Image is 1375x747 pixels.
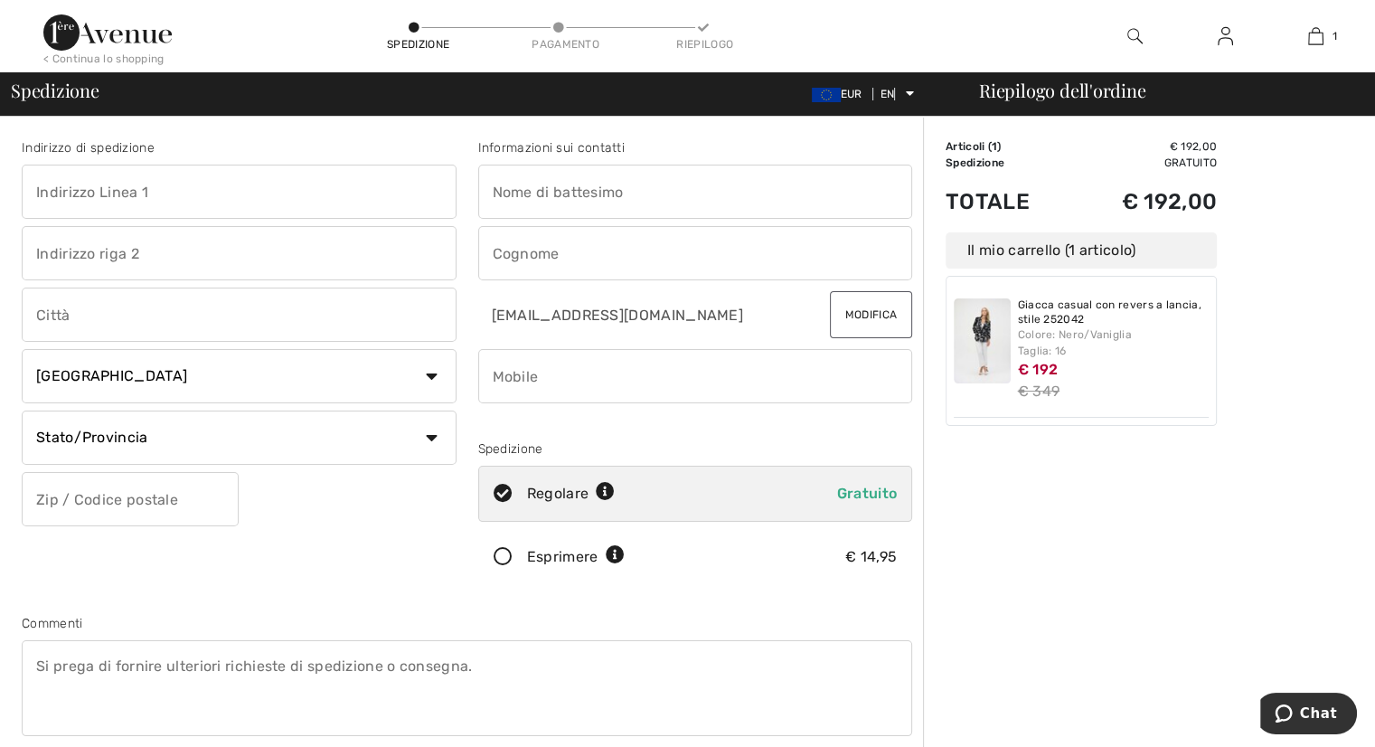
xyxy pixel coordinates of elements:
[1018,383,1060,400] font: € 349
[845,548,897,565] font: € 14,95
[478,288,804,342] input: E-mail
[527,485,589,502] font: Regolare
[841,88,862,100] font: EUR
[22,165,457,219] input: Indirizzo Linea 1
[1333,30,1337,43] font: 1
[946,189,1030,214] font: Totale
[812,88,841,102] img: Euro
[967,241,1135,259] font: Il mio carrello (1 articolo)
[22,140,155,156] font: Indirizzo di spedizione
[845,308,897,321] font: Modifica
[1218,25,1233,47] img: Le mie informazioni
[1203,25,1248,48] a: Registrazione
[997,140,1001,153] font: )
[1271,25,1360,47] a: 1
[1018,345,1067,357] font: Taglia: 16
[1018,328,1132,341] font: Colore: Nero/Vaniglia
[946,156,1004,169] font: Spedizione
[1127,25,1143,47] img: cerca nel sito web
[676,38,733,51] font: Riepilogo
[837,485,897,502] font: Gratuito
[43,14,172,51] img: 1a Avenue
[11,78,99,102] font: Spedizione
[1170,140,1217,153] font: € 192,00
[527,548,598,565] font: Esprimere
[478,226,913,280] input: Cognome
[1018,361,1059,378] font: € 192
[478,349,913,403] input: Mobile
[1018,298,1210,326] a: Giacca casual con revers a lancia, stile 252042
[1308,25,1323,47] img: La mia borsa
[1122,189,1217,214] font: € 192,00
[387,38,449,51] font: Spedizione
[1260,693,1357,738] iframe: Opens a widget where you can chat to one of our agents
[1164,156,1217,169] font: Gratuito
[881,88,895,100] font: EN
[22,472,239,526] input: Zip / Codice postale
[22,288,457,342] input: Città
[954,298,1011,383] img: Giacca casual con revers a lancia, stile 252042
[478,165,913,219] input: Nome di battesimo
[478,441,543,457] font: Spedizione
[979,78,1145,102] font: Riepilogo dell'ordine
[22,226,457,280] input: Indirizzo riga 2
[532,38,599,51] font: Pagamento
[1018,298,1201,326] font: Giacca casual con revers a lancia, stile 252042
[946,140,992,153] font: Articoli (
[478,140,626,156] font: Informazioni sui contatti
[22,616,82,631] font: Commenti
[43,52,165,65] font: < Continua lo shopping
[830,291,912,338] button: Modifica
[992,140,997,153] font: 1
